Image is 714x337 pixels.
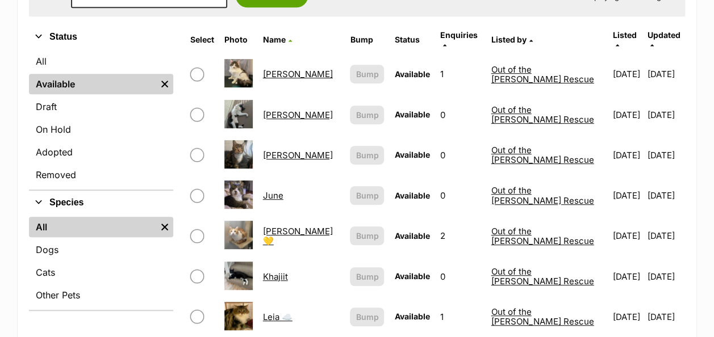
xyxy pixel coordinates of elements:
span: Bump [356,109,378,121]
td: [DATE] [648,136,684,175]
th: Select [186,26,219,53]
td: 1 [435,54,485,94]
th: Status [390,26,434,53]
a: All [29,217,156,237]
span: Available [394,150,429,159]
td: [DATE] [608,297,646,336]
a: [PERSON_NAME] [263,69,333,79]
button: Status [29,30,173,44]
span: Bump [356,230,378,242]
td: 1 [435,297,485,336]
td: 0 [435,176,485,215]
button: Bump [350,307,384,326]
span: Available [394,69,429,79]
th: Bump [345,26,389,53]
button: Species [29,195,173,210]
div: Species [29,214,173,310]
td: 0 [435,95,485,134]
a: [PERSON_NAME] [263,109,333,120]
td: [DATE] [608,136,646,175]
a: Listed by [491,35,532,44]
span: Name [263,35,286,44]
span: Available [394,231,429,241]
td: [DATE] [648,297,684,336]
a: Name [263,35,292,44]
td: [DATE] [648,216,684,255]
a: Remove filter [156,74,173,94]
a: Available [29,74,156,94]
a: Out of the [PERSON_NAME] Rescue [491,266,594,287]
button: Bump [350,267,384,286]
td: 2 [435,216,485,255]
a: June [263,190,283,201]
span: Bump [356,189,378,201]
a: Leia ☁️ [263,311,293,322]
a: Enquiries [440,30,477,49]
a: Draft [29,96,173,117]
span: Available [394,191,429,200]
a: Removed [29,165,173,185]
div: Status [29,49,173,189]
span: Listed by [491,35,526,44]
span: Available [394,271,429,281]
td: [DATE] [608,216,646,255]
button: Bump [350,146,384,165]
a: All [29,51,173,71]
td: 0 [435,136,485,175]
span: Bump [356,311,378,323]
a: On Hold [29,119,173,140]
th: Photo [220,26,257,53]
span: translation missing: en.admin.listings.index.attributes.enquiries [440,30,477,40]
a: Khajiit [263,271,288,282]
a: Adopted [29,142,173,162]
button: Bump [350,65,384,83]
span: Updated [648,30,680,40]
a: Remove filter [156,217,173,237]
td: [DATE] [648,176,684,215]
a: Out of the [PERSON_NAME] Rescue [491,145,594,165]
td: [DATE] [608,95,646,134]
td: [DATE] [648,95,684,134]
span: Bump [356,68,378,80]
span: Bump [356,271,378,283]
a: [PERSON_NAME] [263,150,333,161]
span: Available [394,311,429,321]
a: Listed [613,30,637,49]
a: Dogs [29,239,173,260]
td: 0 [435,257,485,296]
span: Available [394,109,429,119]
td: [DATE] [648,257,684,296]
td: [DATE] [608,257,646,296]
a: Out of the [PERSON_NAME] Rescue [491,64,594,85]
span: Bump [356,149,378,161]
button: Bump [350,106,384,124]
button: Bump [350,226,384,245]
td: [DATE] [608,54,646,94]
a: Other Pets [29,285,173,305]
a: Out of the [PERSON_NAME] Rescue [491,185,594,205]
td: [DATE] [608,176,646,215]
td: [DATE] [648,54,684,94]
a: Cats [29,262,173,283]
a: Out of the [PERSON_NAME] Rescue [491,306,594,327]
a: [PERSON_NAME] 💛 [263,226,333,246]
a: Out of the [PERSON_NAME] Rescue [491,226,594,246]
a: Updated [648,30,680,49]
a: Out of the [PERSON_NAME] Rescue [491,104,594,125]
span: Listed [613,30,637,40]
button: Bump [350,186,384,205]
